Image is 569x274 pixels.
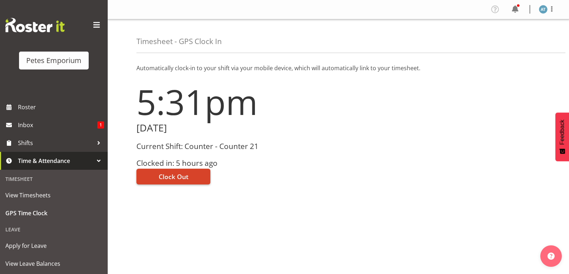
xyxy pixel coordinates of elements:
span: Apply for Leave [5,240,102,251]
img: alex-micheal-taniwha5364.jpg [539,5,547,14]
h3: Clocked in: 5 hours ago [136,159,334,167]
a: Apply for Leave [2,237,106,255]
h2: [DATE] [136,122,334,134]
div: Timesheet [2,172,106,186]
div: Petes Emporium [26,55,81,66]
span: 1 [97,121,104,129]
button: Feedback - Show survey [555,112,569,161]
span: View Timesheets [5,190,102,201]
a: GPS Time Clock [2,204,106,222]
span: Shifts [18,138,93,148]
img: help-xxl-2.png [547,253,555,260]
span: Feedback [559,120,565,145]
span: Time & Attendance [18,155,93,166]
span: Clock Out [159,172,188,181]
h4: Timesheet - GPS Clock In [136,37,222,45]
span: Roster [18,102,104,112]
div: Leave [2,222,106,237]
span: View Leave Balances [5,258,102,269]
h3: Current Shift: Counter - Counter 21 [136,142,334,150]
span: Inbox [18,120,97,130]
h1: 5:31pm [136,82,334,121]
a: View Leave Balances [2,255,106,273]
p: Automatically clock-in to your shift via your mobile device, which will automatically link to you... [136,64,540,72]
button: Clock Out [136,169,210,184]
img: Rosterit website logo [5,18,65,32]
a: View Timesheets [2,186,106,204]
span: GPS Time Clock [5,208,102,218]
